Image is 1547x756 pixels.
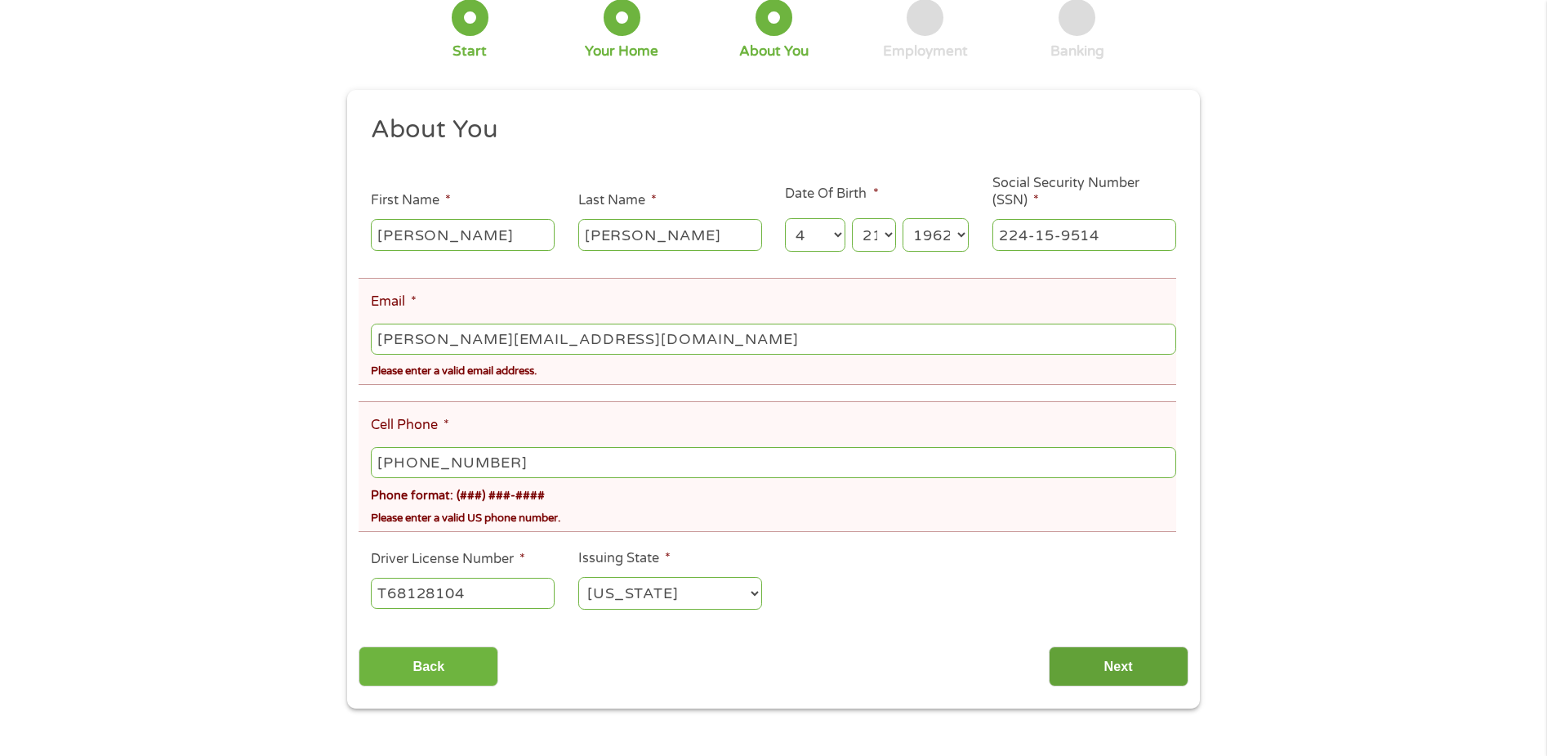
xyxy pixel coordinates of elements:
label: Cell Phone [371,417,449,434]
h2: About You [371,114,1165,146]
div: Start [453,42,487,60]
div: Banking [1050,42,1104,60]
label: Last Name [578,192,657,209]
input: Back [359,646,498,687]
label: First Name [371,192,451,209]
div: Please enter a valid US phone number. [371,504,1176,526]
div: Phone format: (###) ###-#### [371,481,1176,505]
div: Employment [883,42,968,60]
label: Social Security Number (SSN) [992,175,1176,209]
label: Issuing State [578,550,671,567]
input: (541) 754-3010 [371,447,1176,478]
label: Driver License Number [371,551,525,568]
input: john@gmail.com [371,324,1176,355]
label: Email [371,293,417,311]
input: 078-05-1120 [992,219,1176,250]
div: Your Home [585,42,658,60]
input: Smith [578,219,762,250]
input: John [371,219,555,250]
label: Date Of Birth [785,186,878,203]
div: Please enter a valid email address. [371,358,1176,380]
div: About You [739,42,809,60]
input: Next [1049,646,1188,687]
